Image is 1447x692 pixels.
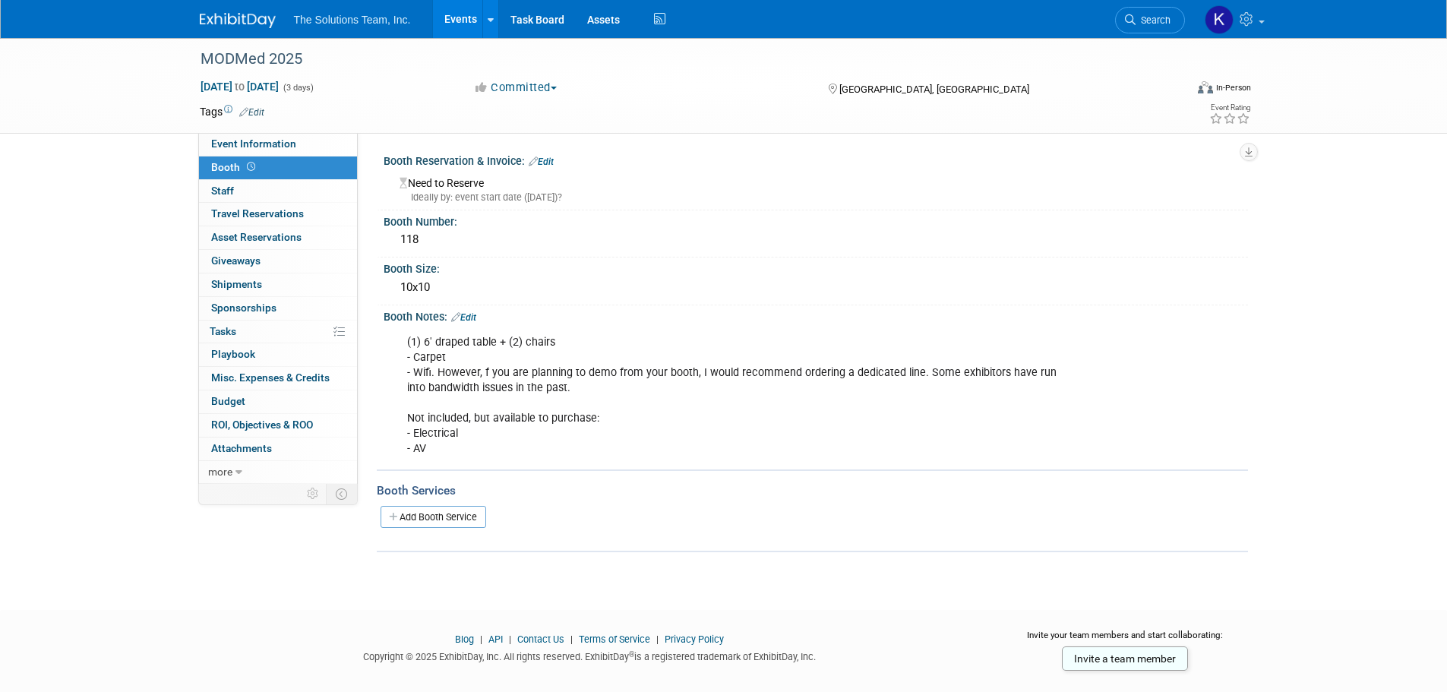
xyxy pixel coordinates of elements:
[199,273,357,296] a: Shipments
[400,191,1237,204] div: Ideally by: event start date ([DATE])?
[211,371,330,384] span: Misc. Expenses & Credits
[384,258,1248,276] div: Booth Size:
[211,161,258,173] span: Booth
[211,137,296,150] span: Event Information
[652,634,662,645] span: |
[505,634,515,645] span: |
[199,390,357,413] a: Budget
[517,634,564,645] a: Contact Us
[579,634,650,645] a: Terms of Service
[200,646,981,664] div: Copyright © 2025 ExhibitDay, Inc. All rights reserved. ExhibitDay is a registered trademark of Ex...
[629,650,634,659] sup: ®
[282,83,314,93] span: (3 days)
[211,254,261,267] span: Giveaways
[468,80,563,96] button: Committed
[211,442,272,454] span: Attachments
[211,348,255,360] span: Playbook
[1198,81,1213,93] img: Format-Inperson.png
[211,278,262,290] span: Shipments
[200,13,276,28] img: ExhibitDay
[199,297,357,320] a: Sponsorships
[384,210,1248,229] div: Booth Number:
[199,414,357,437] a: ROI, Objectives & ROO
[567,634,577,645] span: |
[395,276,1237,299] div: 10x10
[377,482,1248,499] div: Booth Services
[211,185,234,197] span: Staff
[211,231,302,243] span: Asset Reservations
[210,325,236,337] span: Tasks
[200,104,264,119] td: Tags
[395,172,1237,204] div: Need to Reserve
[488,634,503,645] a: API
[1095,79,1252,102] div: Event Format
[384,150,1248,169] div: Booth Reservation & Invoice:
[300,484,327,504] td: Personalize Event Tab Strip
[326,484,357,504] td: Toggle Event Tabs
[199,367,357,390] a: Misc. Expenses & Credits
[294,14,411,26] span: The Solutions Team, Inc.
[199,461,357,484] a: more
[211,395,245,407] span: Budget
[200,80,280,93] span: [DATE] [DATE]
[199,226,357,249] a: Asset Reservations
[211,207,304,220] span: Travel Reservations
[199,156,357,179] a: Booth
[199,250,357,273] a: Giveaways
[244,161,258,172] span: Booth not reserved yet
[195,46,1162,73] div: MODMed 2025
[199,133,357,156] a: Event Information
[381,506,486,528] a: Add Booth Service
[1136,14,1171,26] span: Search
[199,203,357,226] a: Travel Reservations
[199,438,357,460] a: Attachments
[211,302,276,314] span: Sponsorships
[208,466,232,478] span: more
[1205,5,1234,34] img: Kaelon Harris
[1209,104,1250,112] div: Event Rating
[199,180,357,203] a: Staff
[397,327,1081,465] div: (1) 6' draped table + (2) chairs - Carpet - Wifi. However, f you are planning to demo from your b...
[839,84,1029,95] span: [GEOGRAPHIC_DATA], [GEOGRAPHIC_DATA]
[529,156,554,167] a: Edit
[395,228,1237,251] div: 118
[239,107,264,118] a: Edit
[1115,7,1185,33] a: Search
[476,634,486,645] span: |
[1062,646,1188,671] a: Invite a team member
[1215,82,1251,93] div: In-Person
[199,321,357,343] a: Tasks
[384,305,1248,325] div: Booth Notes:
[199,343,357,366] a: Playbook
[665,634,724,645] a: Privacy Policy
[455,634,474,645] a: Blog
[232,81,247,93] span: to
[451,312,476,323] a: Edit
[211,419,313,431] span: ROI, Objectives & ROO
[1003,629,1248,652] div: Invite your team members and start collaborating:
